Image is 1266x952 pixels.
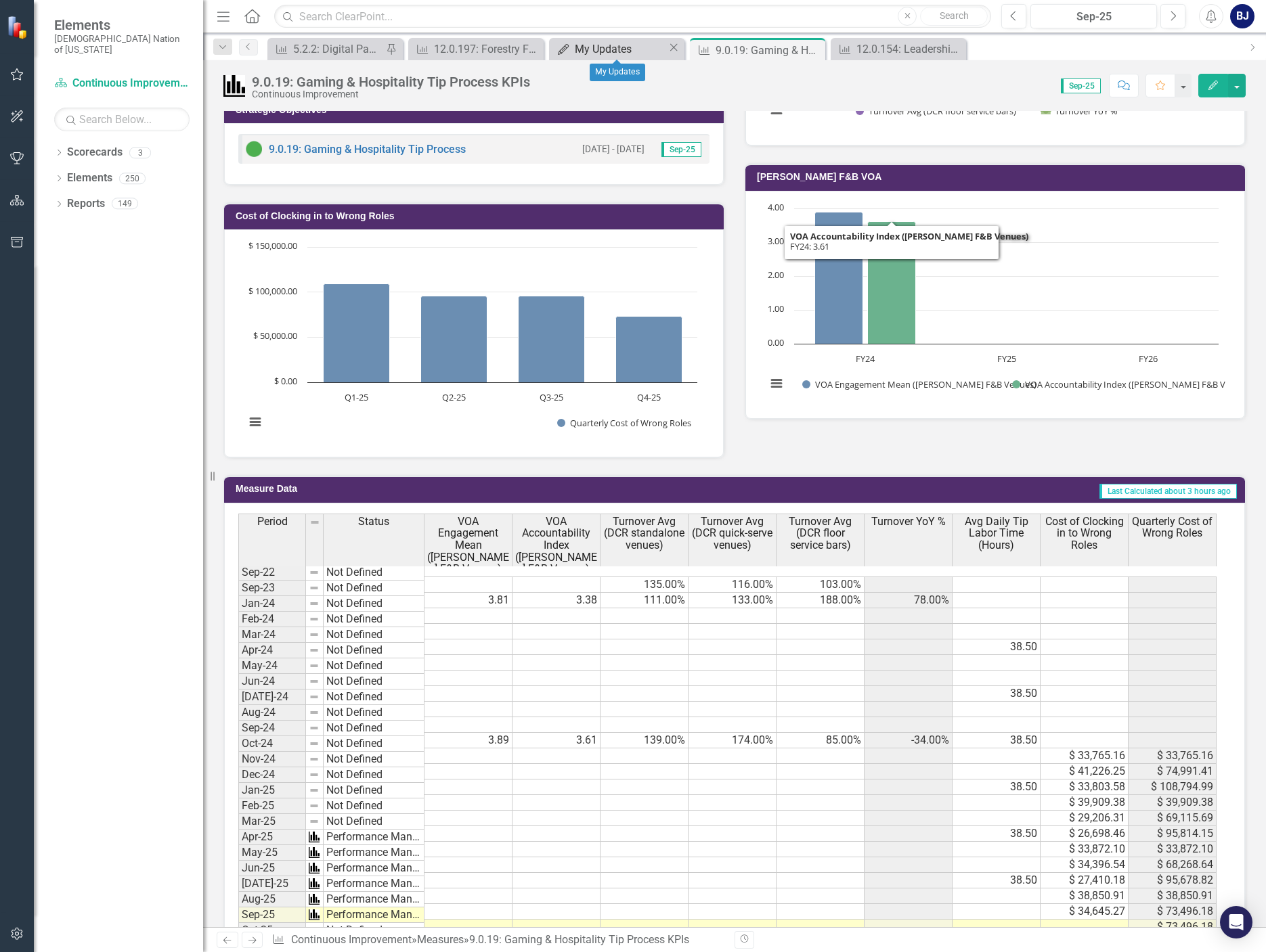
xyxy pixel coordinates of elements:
td: Mar-24 [238,627,306,643]
text: $ 100,000.00 [248,285,297,297]
td: Not Defined [324,581,424,596]
td: Not Defined [324,736,424,752]
td: Not Defined [324,767,424,783]
td: $ 38,850.91 [1129,888,1217,904]
td: Not Defined [324,658,424,674]
img: ClearPoint Strategy [5,14,31,40]
a: Scorecards [67,145,123,160]
td: 3.61 [512,733,601,748]
img: Tm0czyi0d3z6KbMvzUvpfTW2q1jaz45CuN2C4x9rtfABtMFvAAn+ByuUVLYSwAAAABJRU5ErkJggg== [309,878,320,889]
h3: Measure Data [236,484,544,494]
span: Sep-25 [1061,78,1101,93]
a: Continuous Improvement [291,933,412,946]
img: 8DAGhfEEPCf229AAAAAElFTkSuQmCC [309,517,320,528]
td: $ 39,909.38 [1041,795,1129,811]
img: 8DAGhfEEPCf229AAAAAElFTkSuQmCC [309,645,320,656]
td: 133.00% [689,593,777,608]
td: Not Defined [324,923,424,938]
input: Search Below... [54,108,190,131]
td: Oct-24 [238,736,306,752]
td: Not Defined [324,564,424,581]
div: Chart. Highcharts interactive chart. [760,202,1231,405]
span: VOA Engagement Mean ([PERSON_NAME] F&B Venues) [427,516,509,575]
path: FY24, 3.89. VOA Engagement Mean (Durant F&B Venues). [815,212,863,344]
text: 1.00 [768,302,784,315]
img: 8DAGhfEEPCf229AAAAAElFTkSuQmCC [309,925,320,936]
td: $ 33,872.10 [1041,842,1129,857]
td: 85.00% [777,733,865,748]
path: Q3-25, 95,678.82. Quarterly Cost of Wrong Roles. [519,296,585,383]
td: $ 27,410.18 [1041,873,1129,888]
td: 188.00% [777,593,865,608]
button: Show VOA Engagement Mean (Durant F&B Venues) [802,378,997,390]
h3: Cost of Clocking in to Wrong Roles [236,211,717,221]
a: 5.2.2: Digital Payments KPIs [271,41,383,58]
td: Jun-25 [238,861,306,876]
small: [DATE] - [DATE] [582,143,645,156]
text: $ 0.00 [274,375,297,387]
td: 139.00% [601,733,689,748]
td: $ 74,991.41 [1129,764,1217,779]
td: $ 33,765.16 [1041,748,1129,764]
div: 12.0.154: Leadership Engagement (Cage Operations) KPIs [856,41,963,58]
td: $ 33,872.10 [1129,842,1217,857]
img: 8DAGhfEEPCf229AAAAAElFTkSuQmCC [309,660,320,671]
img: Tm0czyi0d3z6KbMvzUvpfTW2q1jaz45CuN2C4x9rtfABtMFvAAn+ByuUVLYSwAAAABJRU5ErkJggg== [309,847,320,858]
td: $ 26,698.46 [1041,826,1129,842]
td: $ 33,803.58 [1041,779,1129,795]
td: Not Defined [324,674,424,689]
button: Show Quarterly Cost of Wrong Roles [557,417,692,429]
td: $ 33,765.16 [1129,748,1217,764]
div: » » [271,932,724,948]
td: $ 95,678.82 [1129,873,1217,888]
button: View chart menu, Chart [246,413,265,432]
td: 174.00% [689,733,777,748]
div: Continuous Improvement [252,89,530,99]
td: Not Defined [324,689,424,705]
td: 3.81 [424,593,512,608]
path: FY24, 3.61. VOA Accountability Index (Durant F&B Venues). [868,221,916,344]
td: Performance Management [324,830,424,845]
td: Not Defined [324,705,424,721]
td: Not Defined [324,627,424,643]
div: 9.0.19: Gaming & Hospitality Tip Process KPIs [469,933,689,946]
td: Performance Management [324,892,424,907]
button: View chart menu, Chart [767,374,786,393]
span: Quarterly Cost of Wrong Roles [1131,516,1213,539]
td: $ 73,496.18 [1129,904,1217,920]
td: 38.50 [953,779,1041,795]
td: Aug-24 [238,705,306,721]
td: $ 34,396.54 [1041,857,1129,873]
img: 8DAGhfEEPCf229AAAAAElFTkSuQmCC [309,598,320,609]
td: 38.50 [953,686,1041,702]
path: Q2-25, 95,814.15. Quarterly Cost of Wrong Roles. [421,296,487,383]
text: 3.00 [768,235,784,247]
td: Sep-22 [238,564,306,581]
img: 8DAGhfEEPCf229AAAAAElFTkSuQmCC [309,800,320,811]
img: 8DAGhfEEPCf229AAAAAElFTkSuQmCC [309,738,320,749]
td: Sep-23 [238,581,306,596]
td: 38.50 [953,826,1041,842]
div: My Updates [590,64,645,81]
span: Search [940,10,969,21]
td: Not Defined [324,752,424,767]
td: Jan-24 [238,596,306,612]
div: 3 [129,147,151,158]
path: Q4-25, 73,496.18. Quarterly Cost of Wrong Roles. [616,317,682,383]
svg: Interactive chart [760,202,1225,405]
svg: Interactive chart [238,240,704,443]
span: Turnover Avg (DCR floor service bars) [779,516,861,551]
text: Q2-25 [442,391,466,403]
td: 111.00% [601,593,689,608]
span: Avg Daily Tip Labor Time (Hours) [955,516,1037,551]
td: 135.00% [601,576,689,593]
td: 38.50 [953,733,1041,748]
text: FY25 [997,353,1016,365]
button: BJ [1230,4,1254,28]
td: [DATE]-25 [238,876,306,892]
img: CI Action Plan Approved/In Progress [246,141,262,157]
a: Measures [417,933,464,946]
td: 38.50 [953,639,1041,655]
span: VOA Accountability Index ([PERSON_NAME] F&B Venues) [515,516,597,575]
